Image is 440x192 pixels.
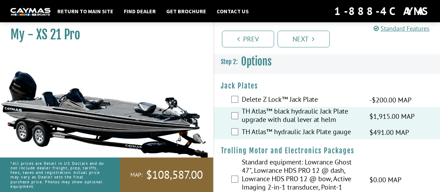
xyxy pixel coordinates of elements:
[369,127,409,138] span: $491.00 MAP
[120,158,213,192] a: MAP:$108,587.00
[369,111,415,122] span: $1,915.00 MAP
[120,7,159,16] a: Find Dealer
[278,31,330,47] a: Next
[213,7,252,16] a: Contact Us
[54,7,117,16] a: Return to main site
[222,31,274,47] a: Prev
[10,158,104,192] p: *All prices are Retail in US Dollars and do not include dealer freight, prep, tariffs, fees, taxe...
[221,82,433,90] h4: Jack Plates
[369,175,401,185] span: $0.00 MAP
[369,95,411,105] span: -$200.00 MAP
[10,8,50,15] img: white-logo-c9c8dbefe5ff5ceceb0f0178aa75bf4bb51f6bca0971e226c86eb53dfe498488.png
[374,24,430,32] a: Standard Features
[334,3,430,19] div: 1-888-4CAYMAS
[146,168,203,182] span: $108,587.00
[163,7,210,16] a: Get Brochure
[242,107,361,125] label: TH Atlas™ black hydraulic Jack Plate upgrade with dual lever at helm
[242,128,361,138] label: TH Atlas™ hydraulic Jack Plate gauge
[242,95,361,105] label: Delete Z Lock™ Jack Plate
[221,146,433,155] h4: Trolling Motor and Electronics Packages
[130,171,143,178] span: MAP:
[10,27,196,43] h1: My - XS 21 Pro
